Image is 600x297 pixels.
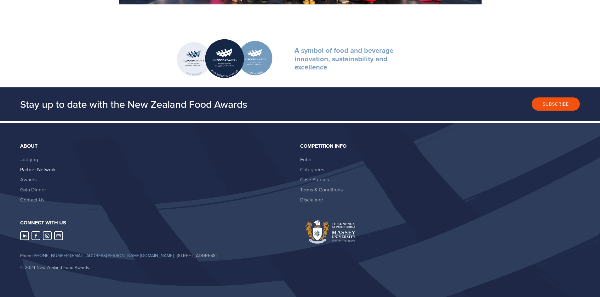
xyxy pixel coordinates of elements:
[20,252,295,260] p: Phone | | [STREET_ADDRESS]
[20,98,390,110] h2: Stay up to date with the New Zealand Food Awards
[20,143,295,149] div: About
[20,186,46,193] a: Gala Dinner
[300,186,343,193] a: Terms & Conditions
[294,45,395,72] strong: A symbol of food and beverage innovation, sustainability and excellence
[532,97,580,111] button: Subscribe
[20,220,295,226] h3: Connect with us
[300,166,324,173] a: Categories
[300,196,323,203] a: Disclaimer
[20,196,44,203] a: Contact Us
[43,231,52,240] a: Instagram
[31,231,40,240] a: Abbie Harris
[71,252,174,259] a: [EMAIL_ADDRESS][PERSON_NAME][DOMAIN_NAME]
[20,231,29,240] a: LinkedIn
[300,143,575,149] div: Competition Info
[20,156,38,163] a: Judging
[20,264,295,272] p: © 2024 New Zealand Food Awards.
[300,176,329,183] a: Case Studies
[20,166,56,173] a: Partner Network
[33,252,70,259] a: [PHONE_NUMBER]
[54,231,63,240] a: nzfoodawards@massey.ac.nz
[20,176,37,183] a: Awards
[300,156,312,163] a: Enter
